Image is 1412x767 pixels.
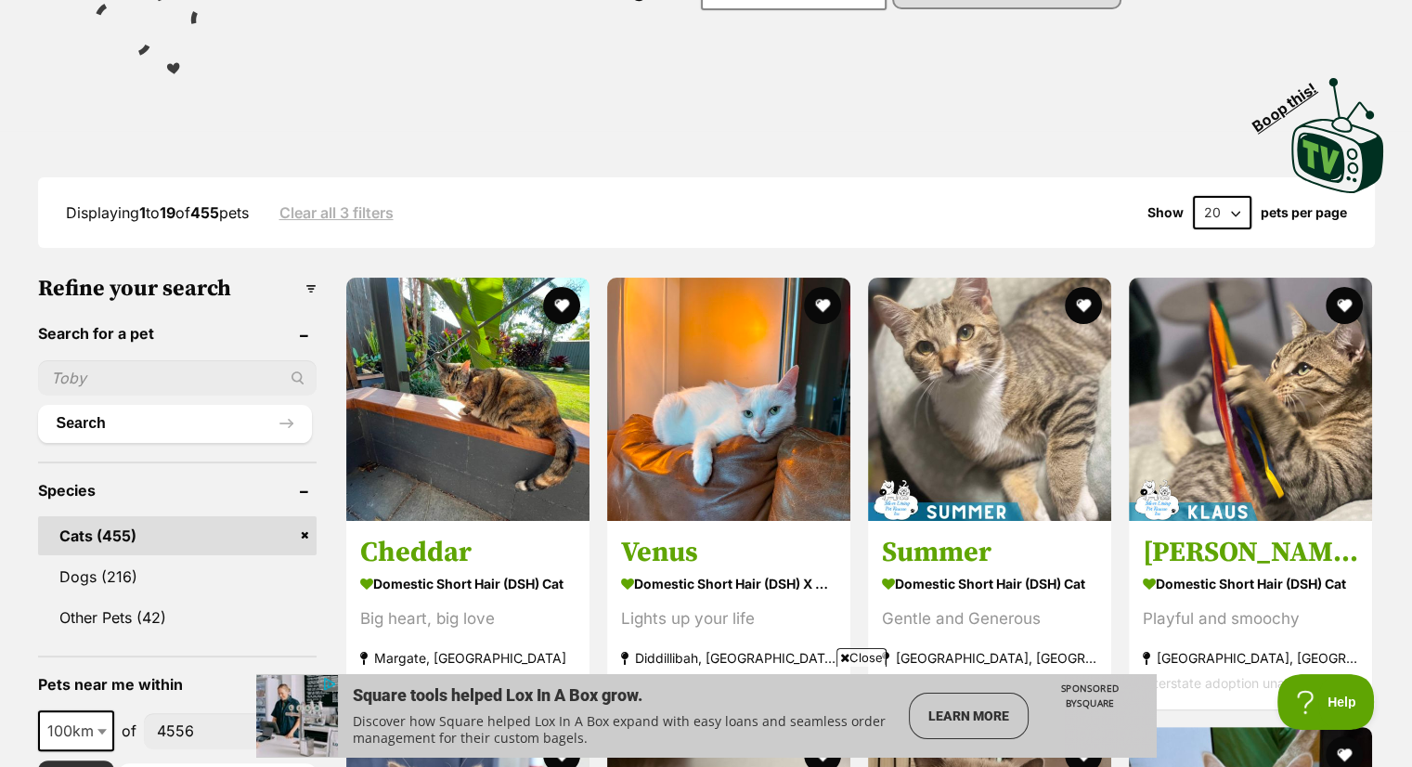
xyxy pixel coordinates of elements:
strong: Margate, [GEOGRAPHIC_DATA] [360,645,576,670]
strong: Domestic Short Hair (DSH) Cat [882,570,1097,597]
iframe: Help Scout Beacon - Open [1277,674,1375,730]
a: Clear all 3 filters [279,204,394,221]
span: 100km [40,718,112,744]
input: Toby [38,360,317,396]
iframe: Advertisement [256,674,1157,758]
h3: Venus [621,535,836,570]
input: postcode [144,713,317,748]
img: Klaus - Domestic Short Hair (DSH) Cat [1129,278,1372,521]
span: Show [1147,205,1184,220]
span: Interstate adoption unavailable [1143,675,1331,691]
h3: Cheddar [360,535,576,570]
a: [PERSON_NAME] Domestic Short Hair (DSH) Cat Playful and smoochy [GEOGRAPHIC_DATA], [GEOGRAPHIC_DA... [1129,521,1372,709]
h3: Refine your search [38,276,317,302]
header: Search for a pet [38,325,317,342]
span: Boop this! [1250,68,1335,135]
img: PetRescue TV logo [1291,78,1384,193]
span: Displaying to of pets [66,203,249,222]
strong: [GEOGRAPHIC_DATA], [GEOGRAPHIC_DATA] [1143,645,1358,670]
img: Cheddar - Domestic Short Hair (DSH) Cat [346,278,589,521]
span: 100km [38,710,114,751]
a: Dogs (216) [38,557,317,596]
span: Close [836,648,887,667]
a: Summer Domestic Short Hair (DSH) Cat Gentle and Generous [GEOGRAPHIC_DATA], [GEOGRAPHIC_DATA] Int... [868,521,1111,709]
strong: [GEOGRAPHIC_DATA], [GEOGRAPHIC_DATA] [882,645,1097,670]
h3: [PERSON_NAME] [1143,535,1358,570]
button: favourite [804,287,841,324]
a: Cats (455) [38,516,317,555]
a: Venus Domestic Short Hair (DSH) x Oriental Shorthair Cat Lights up your life Diddillibah, [GEOGRA... [607,521,850,709]
a: Cheddar Domestic Short Hair (DSH) Cat Big heart, big love Margate, [GEOGRAPHIC_DATA] Interstate a... [346,521,589,709]
strong: Diddillibah, [GEOGRAPHIC_DATA] [621,645,836,670]
button: favourite [1065,287,1102,324]
a: Other Pets (42) [38,598,317,637]
button: favourite [543,287,580,324]
div: Playful and smoochy [1143,606,1358,631]
header: Species [38,482,317,499]
div: Gentle and Generous [882,606,1097,631]
a: Boop this! [1291,61,1384,197]
strong: Domestic Short Hair (DSH) Cat [1143,570,1358,597]
button: favourite [1327,287,1364,324]
strong: 19 [160,203,175,222]
img: Venus - Domestic Short Hair (DSH) x Oriental Shorthair Cat [607,278,850,521]
span: of [122,720,136,742]
div: Big heart, big love [360,606,576,631]
strong: 455 [190,203,219,222]
strong: Domestic Short Hair (DSH) Cat [360,570,576,597]
div: Lights up your life [621,606,836,631]
strong: 1 [139,203,146,222]
header: Pets near me within [38,676,317,693]
button: Search [38,405,312,442]
h3: Summer [882,535,1097,570]
img: Summer - Domestic Short Hair (DSH) Cat [868,278,1111,521]
label: pets per page [1261,205,1347,220]
strong: Domestic Short Hair (DSH) x Oriental Shorthair Cat [621,570,836,597]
